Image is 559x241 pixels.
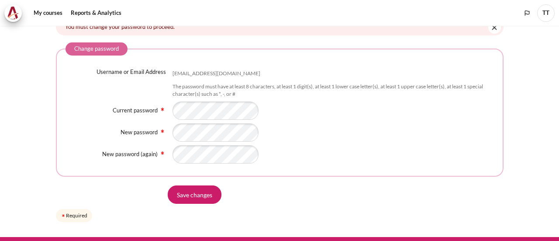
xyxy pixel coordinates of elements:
div: The password must have at least 8 characters, at least 1 digit(s), at least 1 lower case letter(s... [173,83,494,98]
button: Languages [521,7,534,20]
img: Required [159,106,166,113]
a: Reports & Analytics [68,4,124,22]
div: [EMAIL_ADDRESS][DOMAIN_NAME] [173,70,260,77]
span: Required [159,128,166,133]
div: You must change your password to proceed. [56,18,504,35]
a: Architeck Architeck [4,4,26,22]
img: Required [159,150,166,157]
label: Username or Email Address [97,68,166,77]
span: TT [537,4,555,22]
input: Save changes [168,185,221,204]
div: Required [56,209,92,222]
label: New password [121,129,158,136]
img: Required field [61,213,66,218]
span: Required [159,150,166,155]
label: Current password [113,107,158,114]
img: Required [159,128,166,135]
a: My courses [31,4,66,22]
a: User menu [537,4,555,22]
label: New password (again) [102,150,158,157]
legend: Change password [66,42,128,56]
img: Architeck [7,7,19,20]
span: Required [159,106,166,111]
